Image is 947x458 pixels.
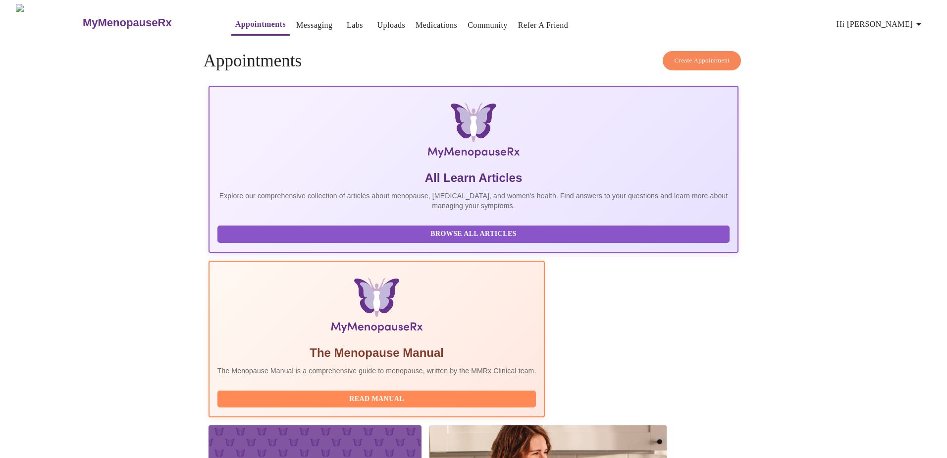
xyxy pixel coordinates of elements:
[217,229,732,237] a: Browse All Articles
[217,345,536,361] h5: The Menopause Manual
[235,17,286,31] a: Appointments
[339,15,371,35] button: Labs
[217,394,539,402] a: Read Manual
[514,15,573,35] button: Refer a Friend
[217,191,730,211] p: Explore our comprehensive collection of articles about menopause, [MEDICAL_DATA], and women's hea...
[217,226,730,243] button: Browse All Articles
[227,228,720,240] span: Browse All Articles
[296,18,332,32] a: Messaging
[81,5,211,40] a: MyMenopauseRx
[16,4,81,41] img: MyMenopauseRx Logo
[347,18,363,32] a: Labs
[464,15,512,35] button: Community
[663,51,741,70] button: Create Appointment
[217,391,536,408] button: Read Manual
[231,14,290,36] button: Appointments
[412,15,461,35] button: Medications
[373,15,410,35] button: Uploads
[83,16,172,29] h3: MyMenopauseRx
[292,15,336,35] button: Messaging
[204,51,743,71] h4: Appointments
[674,55,730,66] span: Create Appointment
[297,103,650,162] img: MyMenopauseRx Logo
[268,278,485,337] img: Menopause Manual
[837,17,925,31] span: Hi [PERSON_NAME]
[217,366,536,376] p: The Menopause Manual is a comprehensive guide to menopause, written by the MMRx Clinical team.
[227,393,526,405] span: Read Manual
[377,18,406,32] a: Uploads
[468,18,508,32] a: Community
[833,14,929,34] button: Hi [PERSON_NAME]
[217,170,730,186] h5: All Learn Articles
[416,18,457,32] a: Medications
[518,18,569,32] a: Refer a Friend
